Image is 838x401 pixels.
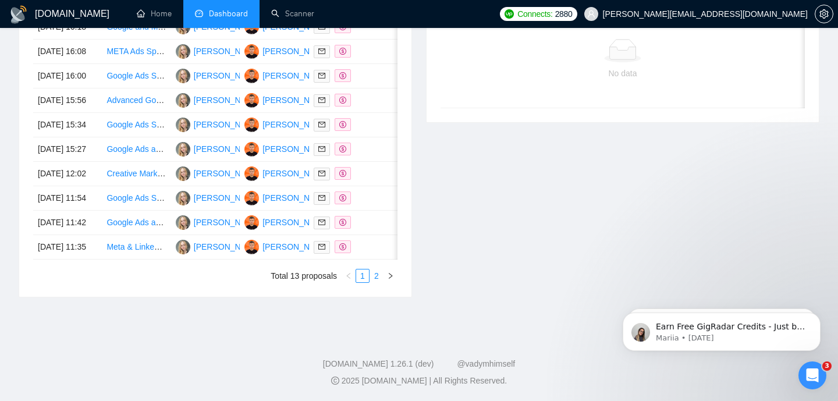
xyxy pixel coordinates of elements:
[194,45,261,58] div: [PERSON_NAME]
[815,5,833,23] button: setting
[33,137,102,162] td: [DATE] 15:27
[262,69,329,82] div: [PERSON_NAME]
[356,269,369,282] a: 1
[106,120,373,129] a: Google Ads Specialist for Campaign Optimization and Channel Expansion
[587,10,595,18] span: user
[318,146,325,152] span: mail
[244,70,329,80] a: YY[PERSON_NAME]
[262,118,329,131] div: [PERSON_NAME]
[102,235,171,260] td: Meta & LinkedIn Ads Specialist Needed for Campaign Management
[176,144,261,153] a: KK[PERSON_NAME]
[244,217,329,226] a: YY[PERSON_NAME]
[244,215,259,230] img: YY
[33,113,102,137] td: [DATE] 15:34
[244,22,329,31] a: YY[PERSON_NAME]
[33,40,102,64] td: [DATE] 16:08
[176,242,261,251] a: KK[PERSON_NAME]
[262,94,329,107] div: [PERSON_NAME]
[387,272,394,279] span: right
[176,119,261,129] a: KK[PERSON_NAME]
[194,216,261,229] div: [PERSON_NAME]
[318,243,325,250] span: mail
[262,167,329,180] div: [PERSON_NAME]
[318,48,325,55] span: mail
[194,167,261,180] div: [PERSON_NAME]
[176,95,261,104] a: KK[PERSON_NAME]
[815,9,833,19] a: setting
[798,361,826,389] iframe: Intercom live chat
[176,70,261,80] a: KK[PERSON_NAME]
[339,194,346,201] span: dollar
[244,95,329,104] a: YY[PERSON_NAME]
[102,137,171,162] td: Google Ads and Analytics Expert with proper tracking
[339,97,346,104] span: dollar
[102,88,171,113] td: Advanced Google Ads Expert (Click Fraud Protection | Weight Loss Product | KSA Market)**
[318,194,325,201] span: mail
[176,44,190,59] img: KK
[262,240,329,253] div: [PERSON_NAME]
[318,170,325,177] span: mail
[194,191,261,204] div: [PERSON_NAME]
[339,170,346,177] span: dollar
[605,288,838,370] iframe: Intercom notifications message
[51,34,201,321] span: Earn Free GigRadar Credits - Just by Sharing Your Story! 💬 Want more credits for sending proposal...
[194,143,261,155] div: [PERSON_NAME]
[9,5,28,24] img: logo
[176,93,190,108] img: KK
[244,168,329,178] a: YY[PERSON_NAME]
[370,269,383,282] a: 2
[505,9,514,19] img: upwork-logo.png
[262,191,329,204] div: [PERSON_NAME]
[102,40,171,64] td: META Ads Specialist Needed for Pest Control
[244,118,259,132] img: YY
[9,375,829,387] div: 2025 [DOMAIN_NAME] | All Rights Reserved.
[345,272,352,279] span: left
[318,72,325,79] span: mail
[33,64,102,88] td: [DATE] 16:00
[51,45,201,55] p: Message from Mariia, sent 1w ago
[244,142,259,157] img: YY
[517,8,552,20] span: Connects:
[106,242,350,251] a: Meta & LinkedIn Ads Specialist Needed for Campaign Management
[106,144,298,154] a: Google Ads and Analytics Expert with proper tracking
[318,121,325,128] span: mail
[339,146,346,152] span: dollar
[244,119,329,129] a: YY[PERSON_NAME]
[176,166,190,181] img: KK
[33,88,102,113] td: [DATE] 15:56
[176,69,190,83] img: KK
[339,48,346,55] span: dollar
[176,191,190,205] img: KK
[33,162,102,186] td: [DATE] 12:02
[106,95,438,105] a: Advanced Google Ads Expert (Click Fraud Protection | Weight Loss Product | KSA Market)**
[33,186,102,211] td: [DATE] 11:54
[106,193,318,203] a: Google Ads Specialist Needed for Campaign Management
[176,168,261,178] a: KK[PERSON_NAME]
[244,240,259,254] img: YY
[176,22,261,31] a: KK[PERSON_NAME]
[262,143,329,155] div: [PERSON_NAME]
[450,67,796,80] div: No data
[106,218,251,227] a: Google Ads and PPC Specialist Needed
[331,377,339,385] span: copyright
[244,242,329,251] a: YY[PERSON_NAME]
[176,215,190,230] img: KK
[176,217,261,226] a: KK[PERSON_NAME]
[342,269,356,283] li: Previous Page
[244,193,329,202] a: YY[PERSON_NAME]
[457,359,515,368] a: @vadymhimself
[342,269,356,283] button: left
[176,46,261,55] a: KK[PERSON_NAME]
[194,94,261,107] div: [PERSON_NAME]
[244,44,259,59] img: YY
[271,9,314,19] a: searchScanner
[262,216,329,229] div: [PERSON_NAME]
[244,144,329,153] a: YY[PERSON_NAME]
[244,69,259,83] img: YY
[339,243,346,250] span: dollar
[262,45,329,58] div: [PERSON_NAME]
[339,219,346,226] span: dollar
[194,69,261,82] div: [PERSON_NAME]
